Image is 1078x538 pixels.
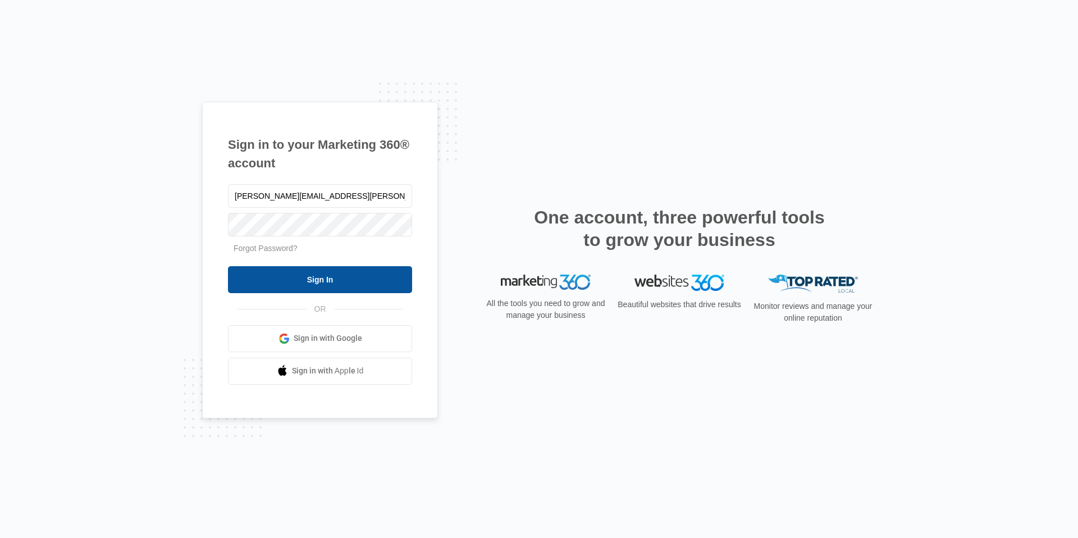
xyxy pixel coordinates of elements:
img: Websites 360 [634,275,724,291]
h2: One account, three powerful tools to grow your business [531,206,828,251]
p: All the tools you need to grow and manage your business [483,298,609,321]
h1: Sign in to your Marketing 360® account [228,135,412,172]
a: Sign in with Google [228,325,412,352]
span: OR [307,303,334,315]
span: Sign in with Google [294,332,362,344]
img: Marketing 360 [501,275,591,290]
input: Email [228,184,412,208]
input: Sign In [228,266,412,293]
span: Sign in with Apple Id [292,365,364,377]
a: Sign in with Apple Id [228,358,412,385]
img: Top Rated Local [768,275,858,293]
p: Monitor reviews and manage your online reputation [750,300,876,324]
p: Beautiful websites that drive results [616,299,742,311]
a: Forgot Password? [234,244,298,253]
